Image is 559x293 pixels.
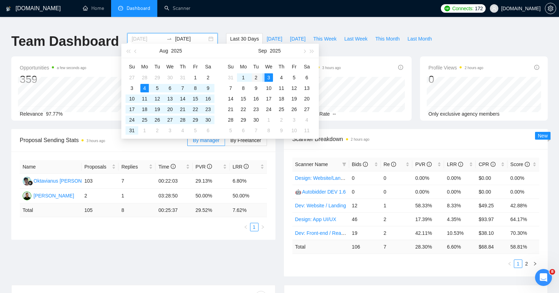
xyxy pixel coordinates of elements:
[224,104,237,115] td: 2025-09-21
[166,126,174,135] div: 3
[156,174,193,189] td: 00:22:03
[20,160,81,174] th: Name
[261,225,265,229] span: right
[224,93,237,104] td: 2025-09-14
[193,138,219,143] span: By manager
[151,115,164,125] td: 2025-08-26
[226,94,235,103] div: 14
[140,84,149,92] div: 4
[138,115,151,125] td: 2025-08-25
[189,125,202,136] td: 2025-09-05
[164,93,176,104] td: 2025-08-13
[119,160,156,174] th: Replies
[224,72,237,83] td: 2025-08-31
[476,171,508,185] td: $0.00
[342,162,346,166] span: filter
[303,73,311,82] div: 6
[309,33,340,44] button: This Week
[166,36,172,42] span: to
[178,105,187,114] div: 21
[20,63,86,72] span: Opportunities
[265,105,273,114] div: 24
[153,94,162,103] div: 12
[230,174,267,189] td: 6.80%
[295,175,372,181] a: Design: Website/Landing (Custom)
[295,203,346,208] a: Dev: Website / Landing
[458,162,463,167] span: info-circle
[46,111,62,117] span: 97.77%
[204,105,212,114] div: 23
[138,125,151,136] td: 2025-09-01
[492,6,497,11] span: user
[300,104,313,115] td: 2025-09-27
[252,84,260,92] div: 9
[545,6,556,11] a: setting
[138,72,151,83] td: 2025-07-28
[250,223,258,231] a: 1
[250,93,262,104] td: 2025-09-16
[176,72,189,83] td: 2025-07-31
[349,171,381,185] td: 0
[176,93,189,104] td: 2025-08-14
[126,72,138,83] td: 2025-07-27
[204,126,212,135] div: 6
[452,5,473,12] span: Connects:
[34,192,74,200] div: [PERSON_NAME]
[193,174,230,189] td: 29.13%
[252,73,260,82] div: 2
[128,84,136,92] div: 3
[189,72,202,83] td: 2025-08-01
[189,115,202,125] td: 2025-08-29
[204,116,212,124] div: 30
[534,65,539,70] span: info-circle
[176,125,189,136] td: 2025-09-04
[538,133,548,139] span: New
[290,73,298,82] div: 5
[127,5,150,11] span: Dashboard
[226,84,235,92] div: 7
[237,83,250,93] td: 2025-09-08
[407,35,432,43] span: Last Month
[164,61,176,72] th: We
[20,111,43,117] span: Relevance
[202,93,214,104] td: 2025-08-16
[237,125,250,136] td: 2025-10-06
[288,115,300,125] td: 2025-10-03
[351,138,370,141] time: 2 hours ago
[140,94,149,103] div: 11
[464,66,483,70] time: 2 hours ago
[244,225,248,229] span: left
[403,33,436,44] button: Last Month
[340,33,371,44] button: Last Week
[510,161,529,167] span: Score
[204,84,212,92] div: 9
[138,93,151,104] td: 2025-08-11
[475,5,483,12] span: 172
[166,36,172,42] span: swap-right
[202,61,214,72] th: Sa
[189,104,202,115] td: 2025-08-22
[178,84,187,92] div: 7
[262,72,275,83] td: 2025-09-03
[303,116,311,124] div: 4
[128,73,136,82] div: 27
[265,94,273,103] div: 17
[275,61,288,72] th: Th
[128,116,136,124] div: 24
[270,44,281,58] button: 2025
[151,83,164,93] td: 2025-08-05
[290,94,298,103] div: 19
[237,93,250,104] td: 2025-09-15
[164,104,176,115] td: 2025-08-20
[171,44,182,58] button: 2025
[226,116,235,124] div: 28
[514,260,522,268] a: 1
[427,162,432,167] span: info-circle
[265,116,273,124] div: 1
[250,115,262,125] td: 2025-09-30
[175,35,207,43] input: End date
[151,93,164,104] td: 2025-08-12
[391,162,396,167] span: info-circle
[57,66,86,70] time: a few seconds ago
